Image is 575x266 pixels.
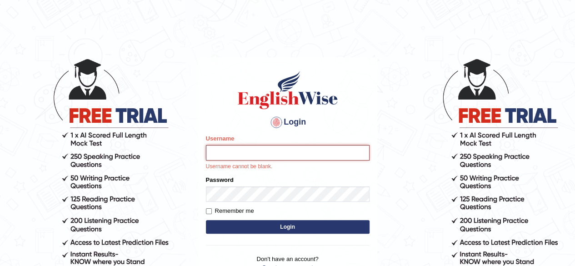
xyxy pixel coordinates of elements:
p: Username cannot be blank. [206,163,370,171]
input: Remember me [206,208,212,214]
img: Logo of English Wise sign in for intelligent practice with AI [236,70,340,110]
h4: Login [206,115,370,130]
button: Login [206,220,370,234]
label: Username [206,134,235,143]
label: Remember me [206,206,254,216]
label: Password [206,176,234,184]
